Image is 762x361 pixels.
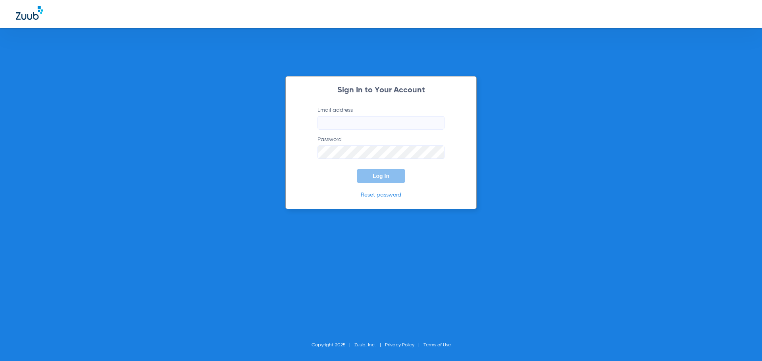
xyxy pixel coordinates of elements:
h2: Sign In to Your Account [306,86,456,94]
label: Email address [317,106,444,130]
label: Password [317,136,444,159]
a: Privacy Policy [385,343,414,348]
li: Copyright 2025 [312,341,354,349]
img: Zuub Logo [16,6,43,20]
li: Zuub, Inc. [354,341,385,349]
input: Email address [317,116,444,130]
button: Log In [357,169,405,183]
iframe: Chat Widget [722,323,762,361]
span: Log In [373,173,389,179]
input: Password [317,145,444,159]
a: Terms of Use [423,343,451,348]
a: Reset password [361,192,401,198]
